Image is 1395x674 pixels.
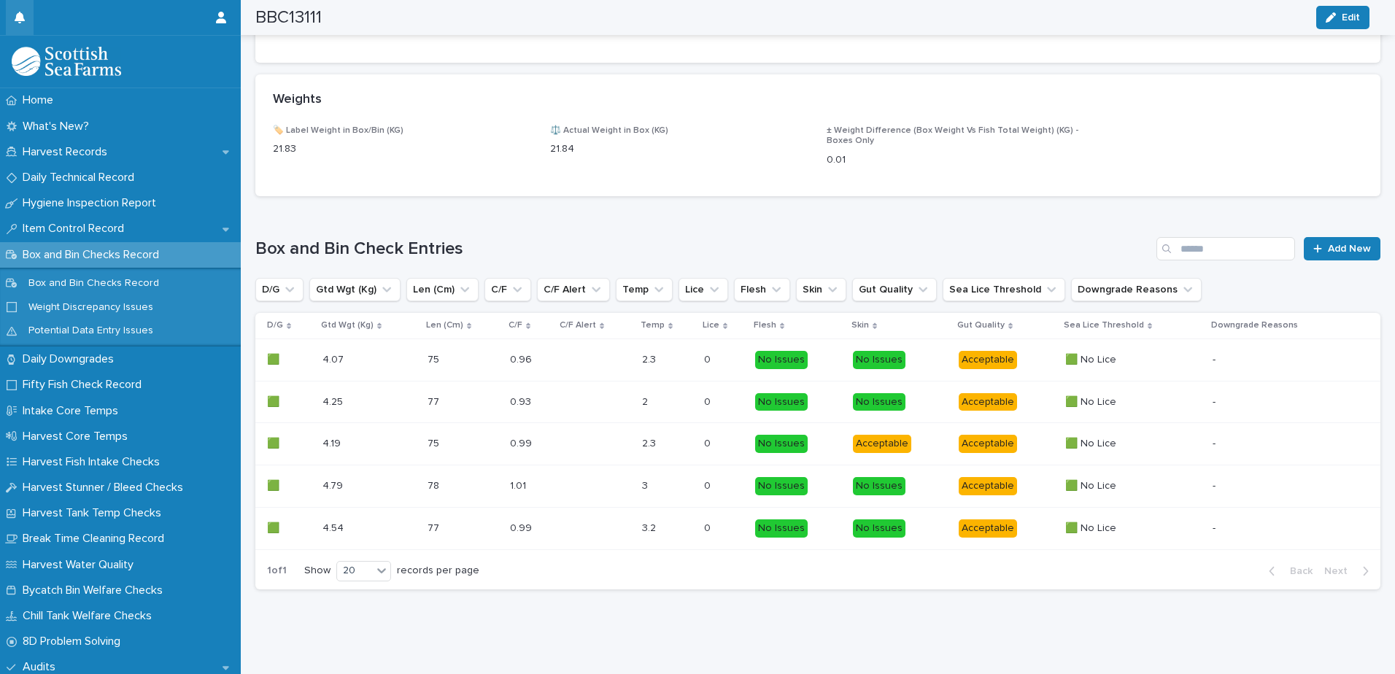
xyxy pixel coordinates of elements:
div: No Issues [755,435,808,453]
p: Box and Bin Checks Record [17,248,171,262]
button: Flesh [734,278,790,301]
span: Edit [1342,12,1360,23]
button: Gut Quality [852,278,937,301]
p: 4.54 [322,519,347,535]
p: 1.01 [510,477,529,492]
p: - [1213,522,1273,535]
p: 0 [704,435,714,450]
div: Acceptable [959,435,1017,453]
p: 0 [704,393,714,408]
p: - [1213,354,1273,366]
p: 77 [428,393,442,408]
p: 🟩 [267,435,282,450]
p: Chill Tank Welfare Checks [17,609,163,623]
div: No Issues [853,351,905,369]
div: No Issues [755,351,808,369]
button: Downgrade Reasons [1071,278,1202,301]
p: Gtd Wgt (Kg) [321,317,374,333]
div: No Issues [755,393,808,411]
div: No Issues [853,519,905,538]
p: Downgrade Reasons [1211,317,1298,333]
div: Acceptable [959,477,1017,495]
p: Skin [851,317,869,333]
p: Sea Lice Threshold [1064,317,1144,333]
p: 🟩 No Lice [1065,519,1119,535]
p: 2.3 [642,435,659,450]
p: C/F [509,317,522,333]
div: No Issues [755,477,808,495]
button: Back [1257,565,1318,578]
button: Next [1318,565,1380,578]
div: No Issues [853,477,905,495]
button: Temp [616,278,673,301]
div: Acceptable [959,519,1017,538]
p: 🟩 No Lice [1065,393,1119,408]
p: 2 [642,393,651,408]
span: ± Weight Difference (Box Weight Vs Fish Total Weight) (KG) - Boxes Only [827,126,1078,145]
p: 0.01 [827,152,1086,168]
button: Skin [796,278,846,301]
span: ⚖️ Actual Weight in Box (KG) [550,126,668,135]
p: 4.07 [322,351,347,366]
p: 🟩 [267,393,282,408]
p: 🟩 No Lice [1065,435,1119,450]
span: 🏷️ Label Weight in Box/Bin (KG) [273,126,403,135]
div: 20 [337,563,372,578]
span: Back [1281,566,1313,576]
tr: 🟩🟩 4.544.54 7777 0.990.99 3.23.2 00 No IssuesNo IssuesAcceptable🟩 No Lice🟩 No Lice - [255,508,1380,550]
span: Next [1324,566,1356,576]
p: Home [17,93,65,107]
p: Item Control Record [17,222,136,236]
div: Acceptable [959,351,1017,369]
p: 🟩 [267,351,282,366]
p: D/G [267,317,283,333]
p: Harvest Fish Intake Checks [17,455,171,469]
tr: 🟩🟩 4.254.25 7777 0.930.93 22 00 No IssuesNo IssuesAcceptable🟩 No Lice🟩 No Lice - [255,381,1380,423]
p: What's New? [17,120,101,133]
p: Bycatch Bin Welfare Checks [17,584,174,597]
p: Weight Discrepancy Issues [17,301,165,314]
p: 8D Problem Solving [17,635,132,648]
p: 0 [704,351,714,366]
input: Search [1156,237,1295,260]
p: Break Time Cleaning Record [17,532,176,546]
button: C/F [484,278,531,301]
p: records per page [397,565,479,577]
p: Harvest Stunner / Bleed Checks [17,481,195,495]
p: 3 [642,477,651,492]
tr: 🟩🟩 4.794.79 7878 1.011.01 33 00 No IssuesNo IssuesAcceptable🟩 No Lice🟩 No Lice - [255,465,1380,508]
p: Potential Data Entry Issues [17,325,165,337]
p: 78 [428,477,442,492]
p: Lice [703,317,719,333]
img: mMrefqRFQpe26GRNOUkG [12,47,121,76]
tr: 🟩🟩 4.194.19 7575 0.990.99 2.32.3 00 No IssuesAcceptableAcceptable🟩 No Lice🟩 No Lice - [255,423,1380,465]
p: Daily Technical Record [17,171,146,185]
button: Edit [1316,6,1369,29]
p: 4.25 [322,393,346,408]
h1: Box and Bin Check Entries [255,239,1151,260]
div: Acceptable [959,393,1017,411]
p: Gut Quality [957,317,1005,333]
p: Fifty Fish Check Record [17,378,153,392]
p: Audits [17,660,67,674]
button: D/G [255,278,304,301]
p: Box and Bin Checks Record [17,277,171,290]
p: 2.3 [642,351,659,366]
p: 0.99 [510,519,535,535]
p: 0.93 [510,393,534,408]
p: Flesh [754,317,776,333]
p: Harvest Water Quality [17,558,145,572]
p: 🟩 No Lice [1065,477,1119,492]
p: Len (Cm) [426,317,463,333]
p: 75 [428,435,442,450]
tr: 🟩🟩 4.074.07 7575 0.960.96 2.32.3 00 No IssuesNo IssuesAcceptable🟩 No Lice🟩 No Lice - [255,338,1380,381]
h2: BBC13111 [255,7,322,28]
p: Hygiene Inspection Report [17,196,168,210]
h2: Weights [273,92,322,108]
p: Show [304,565,331,577]
span: Add New [1328,244,1371,254]
p: 🟩 [267,477,282,492]
button: Gtd Wgt (Kg) [309,278,401,301]
div: No Issues [853,393,905,411]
